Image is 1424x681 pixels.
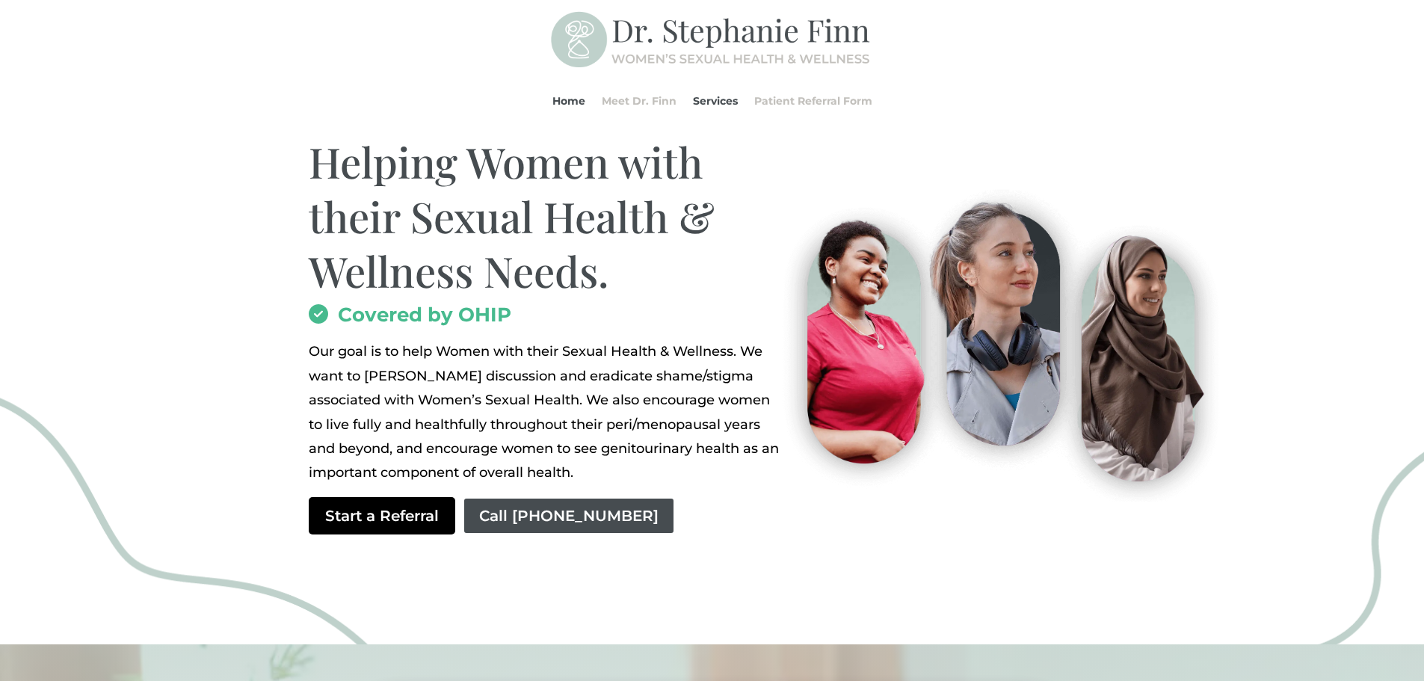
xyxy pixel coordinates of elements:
[463,497,675,534] a: Call [PHONE_NUMBER]
[693,73,738,129] a: Services
[309,339,783,484] p: Our goal is to help Women with their Sexual Health & Wellness. We want to [PERSON_NAME] discussio...
[754,73,872,129] a: Patient Referral Form
[552,73,585,129] a: Home
[765,181,1228,502] img: Visit-Pleasure-MD-Ontario-Women-Sexual-Health-and-Wellness
[602,73,676,129] a: Meet Dr. Finn
[309,497,455,534] a: Start a Referral
[309,339,783,484] div: Page 1
[309,135,783,305] h1: Helping Women with their Sexual Health & Wellness Needs.
[309,305,783,332] h2: Covered by OHIP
